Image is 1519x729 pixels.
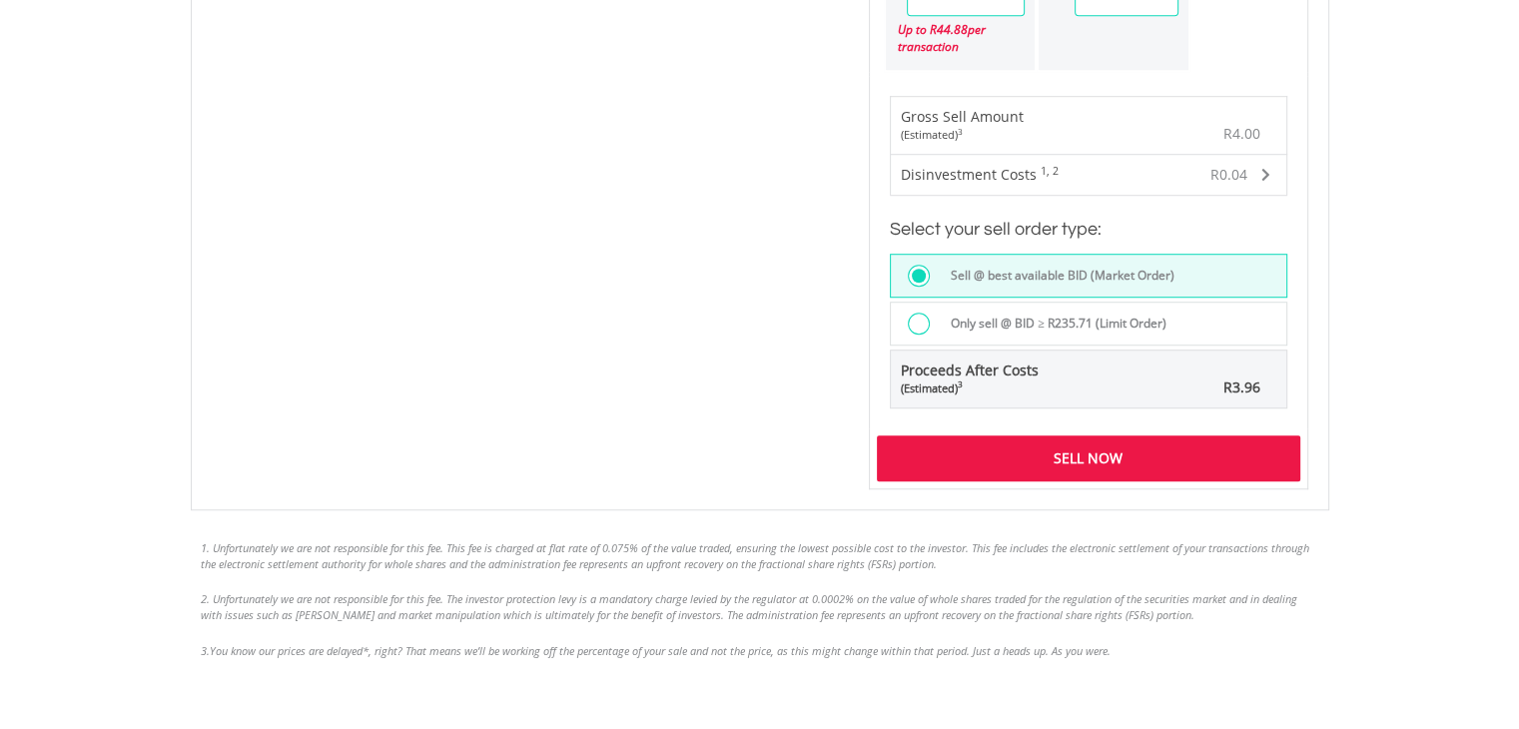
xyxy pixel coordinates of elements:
[201,540,1319,571] li: 1. Unfortunately we are not responsible for this fee. This fee is charged at flat rate of 0.075% ...
[901,127,1024,143] div: (Estimated)
[1041,164,1059,178] sup: 1, 2
[201,591,1319,622] li: 2. Unfortunately we are not responsible for this fee. The investor protection levy is a mandatory...
[939,265,1174,287] label: Sell @ best available BID (Market Order)
[201,643,1319,659] li: 3.
[210,643,1111,658] span: You know our prices are delayed*, right? That means we’ll be working off the percentage of your s...
[939,313,1166,335] label: Only sell @ BID ≥ R235.71 (Limit Order)
[901,361,1039,396] span: Proceeds After Costs
[901,380,1039,396] div: (Estimated)
[901,107,1024,143] div: Gross Sell Amount
[937,21,968,38] span: 44.88
[958,126,963,137] sup: 3
[958,378,963,389] sup: 3
[901,165,1037,184] span: Disinvestment Costs
[886,16,1026,60] div: Up to R per transaction
[877,435,1300,481] div: Sell Now
[1210,165,1247,184] span: R0.04
[1223,377,1260,396] span: R3.96
[1223,124,1260,143] span: R4.00
[890,216,1287,244] h3: Select your sell order type:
